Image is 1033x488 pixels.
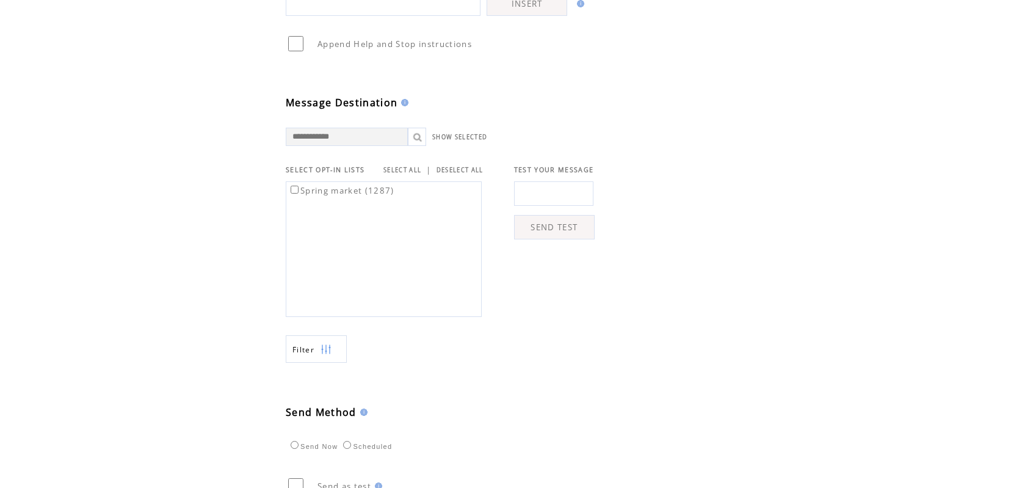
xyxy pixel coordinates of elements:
[437,166,484,174] a: DESELECT ALL
[383,166,421,174] a: SELECT ALL
[514,215,595,239] a: SEND TEST
[514,166,594,174] span: TEST YOUR MESSAGE
[426,164,431,175] span: |
[343,441,351,449] input: Scheduled
[286,406,357,419] span: Send Method
[357,409,368,416] img: help.gif
[291,186,299,194] input: Spring market (1287)
[291,441,299,449] input: Send Now
[288,185,394,196] label: Spring market (1287)
[432,133,487,141] a: SHOW SELECTED
[286,335,347,363] a: Filter
[397,99,408,106] img: help.gif
[286,96,397,109] span: Message Destination
[321,336,332,363] img: filters.png
[317,38,472,49] span: Append Help and Stop instructions
[286,166,364,174] span: SELECT OPT-IN LISTS
[288,443,338,450] label: Send Now
[292,344,314,355] span: Show filters
[340,443,392,450] label: Scheduled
